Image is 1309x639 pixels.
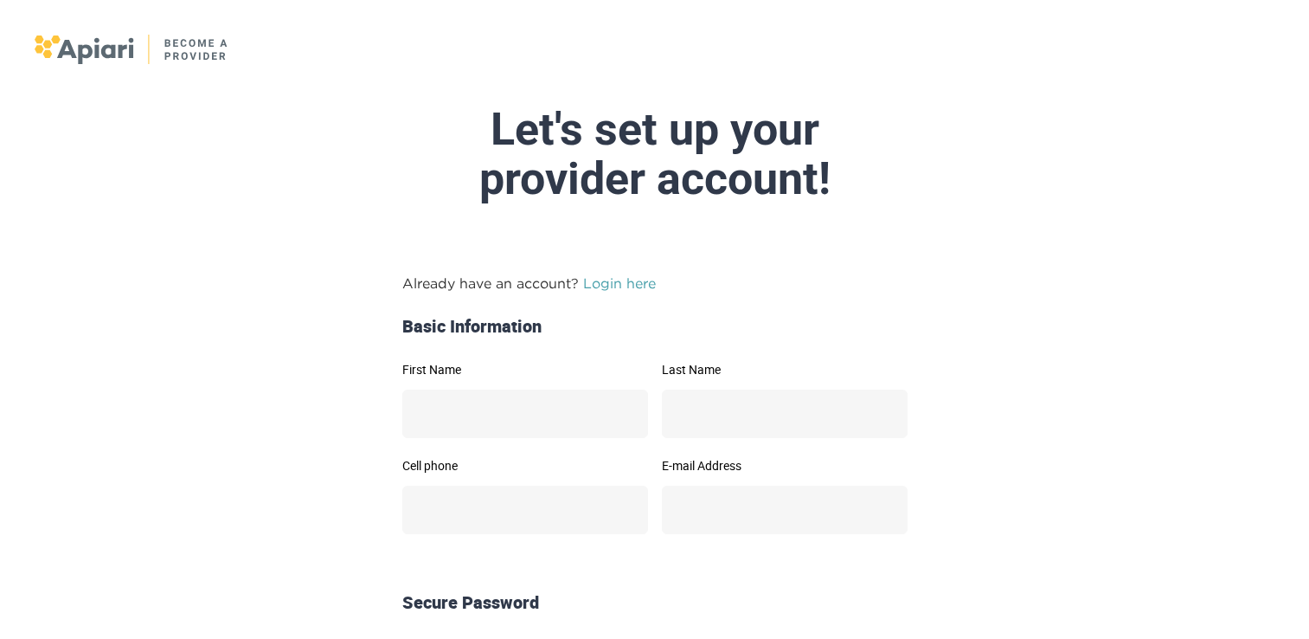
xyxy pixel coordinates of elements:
[35,35,229,64] img: logo
[402,273,908,294] p: Already have an account?
[662,460,908,472] label: E-mail Address
[247,105,1063,203] div: Let's set up your provider account!
[395,314,914,339] div: Basic Information
[583,275,656,291] a: Login here
[402,460,648,472] label: Cell phone
[662,364,908,376] label: Last Name
[395,591,914,616] div: Secure Password
[402,364,648,376] label: First Name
